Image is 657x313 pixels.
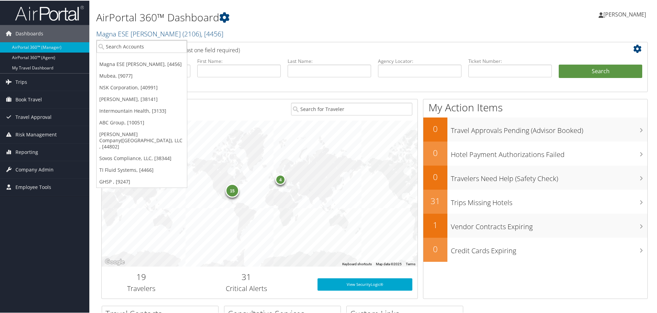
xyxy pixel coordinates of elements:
span: Travel Approval [15,108,52,125]
span: ( 2106 ) [182,29,201,38]
h2: 31 [423,194,447,206]
span: Employee Tools [15,178,51,195]
a: GHSP , [9247] [97,175,187,187]
a: Intermountain Health, [3133] [97,104,187,116]
label: Last Name: [288,57,371,64]
img: Google [103,257,126,266]
h3: Vendor Contracts Expiring [451,218,647,231]
span: Dashboards [15,24,43,42]
h3: Travel Approvals Pending (Advisor Booked) [451,122,647,135]
span: Book Travel [15,90,42,108]
button: Search [559,64,642,78]
h2: 1 [423,219,447,230]
span: Map data ©2025 [376,261,402,265]
img: airportal-logo.png [15,4,84,21]
a: 0Travelers Need Help (Safety Check) [423,165,647,189]
a: 0Hotel Payment Authorizations Failed [423,141,647,165]
span: Risk Management [15,125,57,143]
h2: 0 [423,122,447,134]
label: Agency Locator: [378,57,461,64]
h1: AirPortal 360™ Dashboard [96,10,467,24]
label: Ticket Number: [468,57,552,64]
div: 4 [275,174,286,184]
div: 15 [225,183,239,197]
h2: 19 [107,270,176,282]
h3: Trips Missing Hotels [451,194,647,207]
h1: My Action Items [423,100,647,114]
a: Terms (opens in new tab) [406,261,415,265]
a: 1Vendor Contracts Expiring [423,213,647,237]
a: NSK Corporation, [40991] [97,81,187,93]
span: [PERSON_NAME] [603,10,646,18]
h2: 0 [423,146,447,158]
input: Search Accounts [97,40,187,52]
span: Company Admin [15,160,54,178]
a: [PERSON_NAME] [599,3,653,24]
span: Trips [15,73,27,90]
a: Magna ESE [PERSON_NAME] [96,29,223,38]
input: Search for Traveler [291,102,412,115]
h3: Critical Alerts [186,283,307,293]
a: 0Travel Approvals Pending (Advisor Booked) [423,117,647,141]
h3: Travelers [107,283,176,293]
a: 0Credit Cards Expiring [423,237,647,261]
label: First Name: [197,57,281,64]
a: Mubea, [9077] [97,69,187,81]
h2: 31 [186,270,307,282]
a: Open this area in Google Maps (opens a new window) [103,257,126,266]
a: [PERSON_NAME], [38141] [97,93,187,104]
a: [PERSON_NAME] Company([GEOGRAPHIC_DATA]), LLC , [44802] [97,128,187,152]
a: 31Trips Missing Hotels [423,189,647,213]
a: Sovos Compliance, LLC, [38344] [97,152,187,164]
h2: Airtinerary Lookup [107,43,597,54]
a: TI Fluid Systems, [4466] [97,164,187,175]
button: Keyboard shortcuts [342,261,372,266]
a: View SecurityLogic® [318,278,412,290]
h3: Hotel Payment Authorizations Failed [451,146,647,159]
h2: 0 [423,170,447,182]
a: Magna ESE [PERSON_NAME], [4456] [97,58,187,69]
span: (at least one field required) [174,46,240,53]
h3: Credit Cards Expiring [451,242,647,255]
span: , [ 4456 ] [201,29,223,38]
h2: 0 [423,243,447,254]
span: Reporting [15,143,38,160]
h3: Travelers Need Help (Safety Check) [451,170,647,183]
a: ABC Group, [10051] [97,116,187,128]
